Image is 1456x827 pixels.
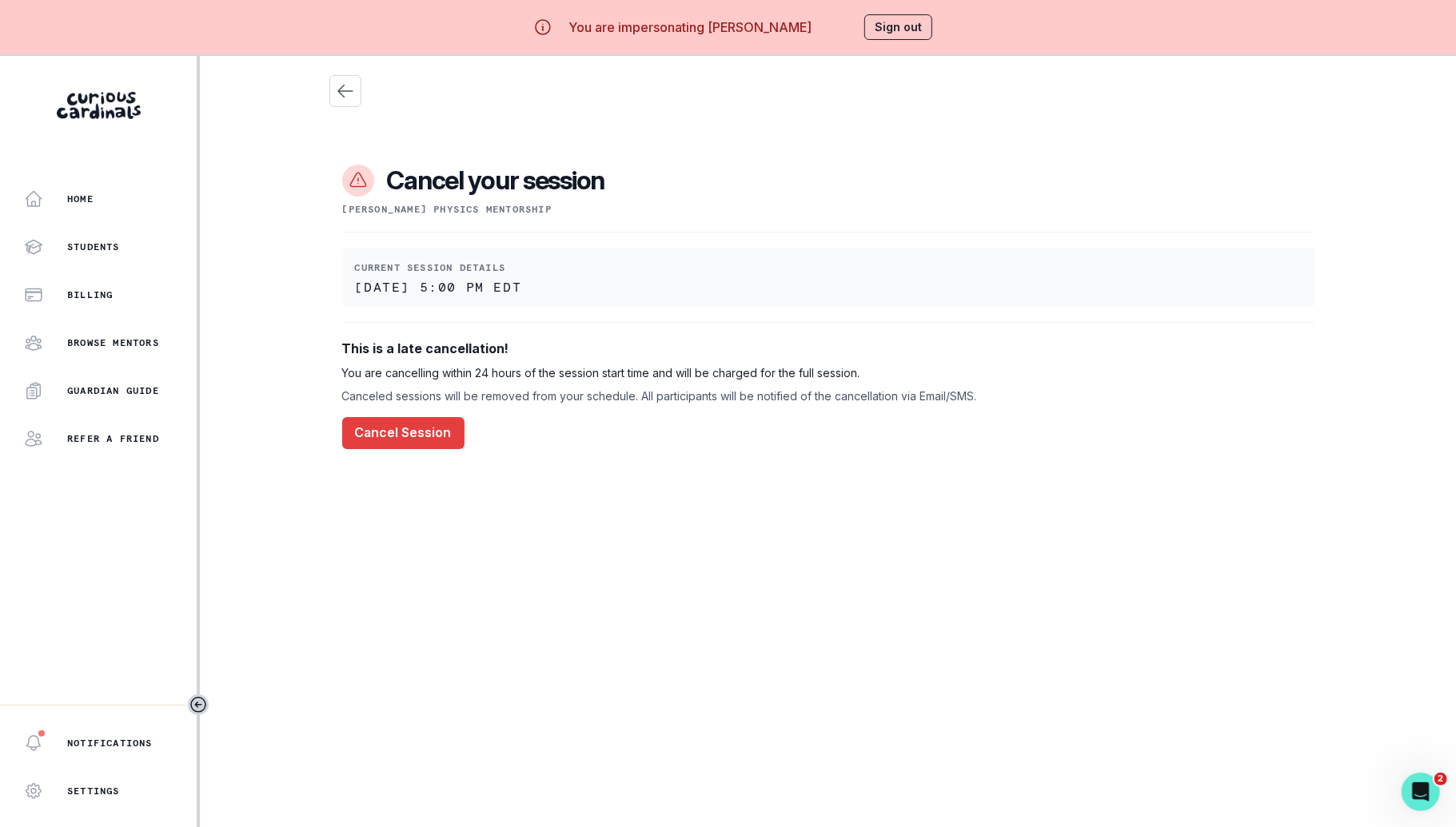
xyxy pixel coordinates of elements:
[67,241,120,253] p: Students
[387,165,605,197] span: Cancel your session
[1434,773,1447,785] span: 2
[342,339,1314,358] p: This is a late cancellation!
[67,288,113,301] p: Billing
[67,737,153,749] p: Notifications
[342,203,1314,216] p: [PERSON_NAME] Physics Mentorship
[342,417,465,449] button: Cancel Session
[1402,773,1440,811] iframe: Intercom live chat
[67,193,94,205] p: Home
[67,384,159,397] p: Guardian Guide
[355,280,1302,293] p: [DATE] 5:00 PM EDT
[57,92,141,119] img: Curious Cardinals Logo
[355,261,1302,274] p: Current session details
[67,432,159,445] p: Refer a friend
[568,18,812,37] p: You are impersonating [PERSON_NAME]
[188,694,209,715] button: Toggle sidebar
[342,364,1314,381] p: You are cancelling within 24 hours of the session start time and will be charged for the full ses...
[342,388,1314,404] p: Canceled sessions will be removed from your schedule. All participants will be notified of the ca...
[67,785,120,797] p: Settings
[329,75,361,107] button: Close
[329,82,361,97] a: Close
[67,336,159,349] p: Browse Mentors
[864,14,932,40] button: Sign out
